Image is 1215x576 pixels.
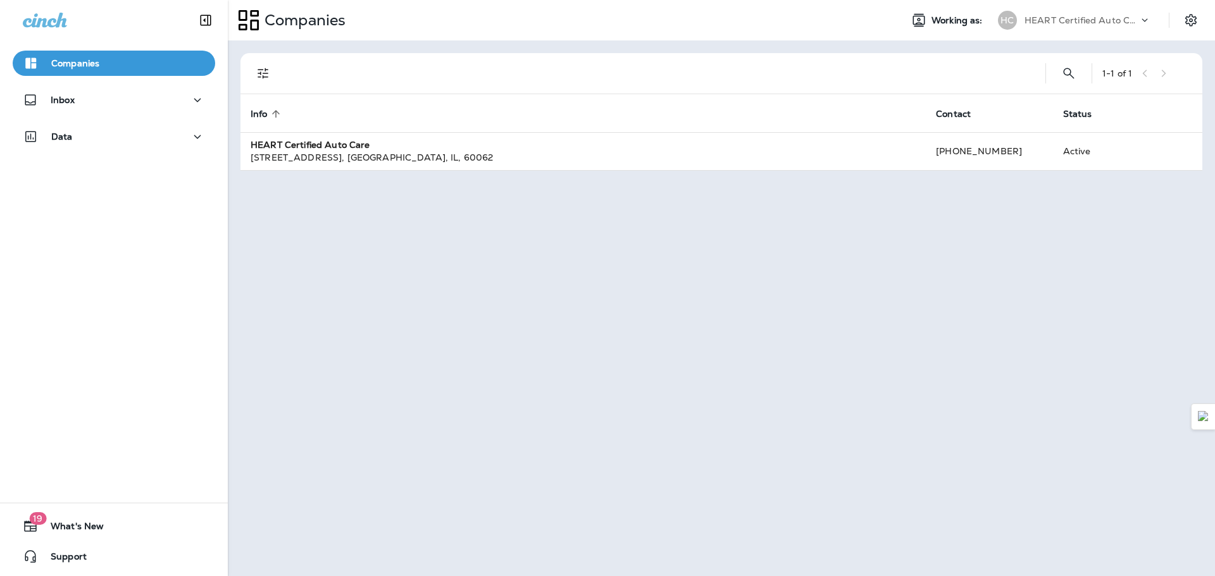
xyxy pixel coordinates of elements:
span: Info [251,108,284,119]
button: Companies [13,51,215,76]
p: Companies [51,58,99,68]
button: Inbox [13,87,215,113]
button: Support [13,544,215,569]
span: Info [251,109,268,119]
button: Collapse Sidebar [188,8,223,33]
div: 1 - 1 of 1 [1102,68,1132,78]
button: Settings [1180,9,1202,32]
span: Status [1063,108,1109,119]
p: Inbox [51,95,75,105]
span: Contact [936,108,987,119]
span: Status [1063,109,1092,119]
span: Contact [936,109,971,119]
span: Support [38,551,87,567]
div: [STREET_ADDRESS] , [GEOGRAPHIC_DATA] , IL , 60062 [251,151,916,164]
span: 19 [29,512,46,525]
button: Filters [251,61,276,86]
td: [PHONE_NUMBER] [926,132,1052,170]
div: HC [998,11,1017,30]
td: Active [1053,132,1134,170]
button: Data [13,124,215,149]
p: Data [51,132,73,142]
p: Companies [259,11,346,30]
button: Search Companies [1056,61,1081,86]
strong: HEART Certified Auto Care [251,139,370,150]
button: 19What's New [13,513,215,539]
p: HEART Certified Auto Care [1025,15,1138,25]
span: What's New [38,521,104,536]
span: Working as: [931,15,985,26]
img: Detect Auto [1198,411,1209,422]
